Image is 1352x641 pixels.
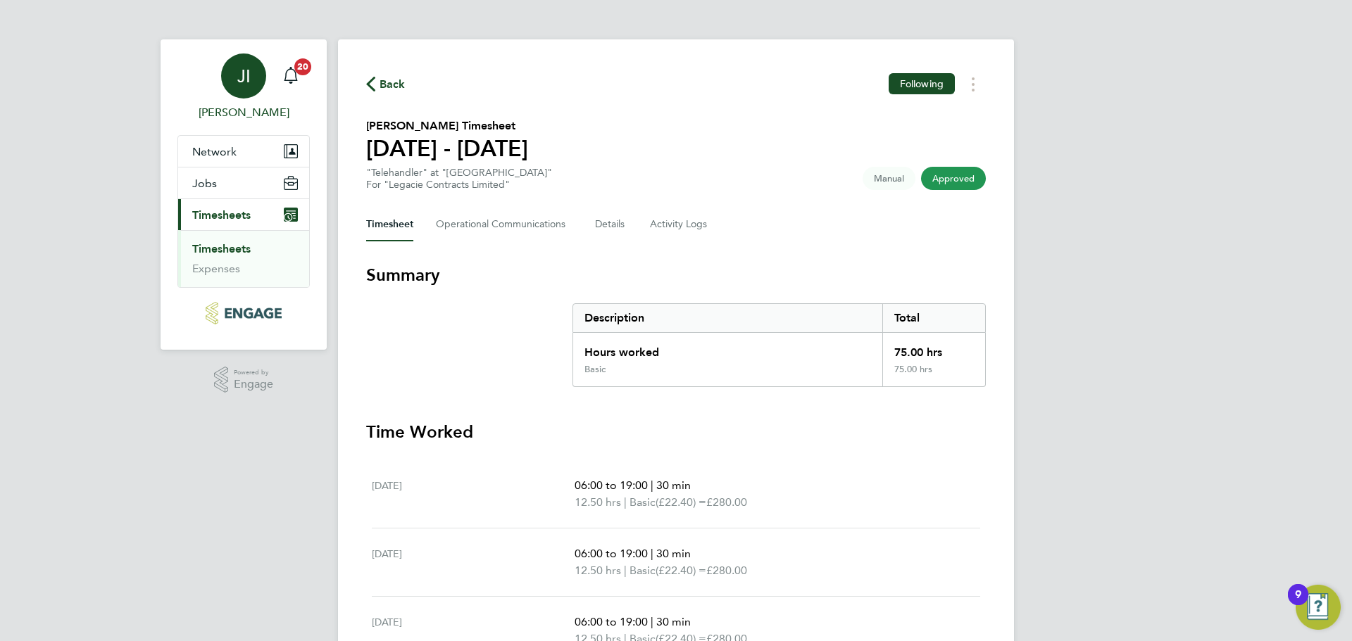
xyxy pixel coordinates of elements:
div: 9 [1295,595,1301,613]
div: For "Legacie Contracts Limited" [366,179,552,191]
button: Open Resource Center, 9 new notifications [1296,585,1341,630]
span: 06:00 to 19:00 [575,478,648,492]
h3: Summary [366,264,986,286]
span: | [624,495,627,509]
span: Basic [630,562,656,579]
span: Powered by [234,367,273,379]
a: JI[PERSON_NAME] [177,53,310,121]
div: Total [882,304,985,332]
button: Timesheet [366,208,413,241]
span: JI [237,67,251,85]
span: | [651,478,653,492]
button: Details [595,208,627,241]
button: Timesheets Menu [960,73,986,95]
img: legacie-logo-retina.png [206,302,281,324]
a: Timesheets [192,242,251,255]
a: Go to home page [177,302,310,324]
span: 30 min [656,547,691,560]
span: This timesheet was manually created. [863,167,915,190]
nav: Main navigation [161,39,327,350]
span: 06:00 to 19:00 [575,615,648,628]
span: 30 min [656,615,691,628]
span: | [624,564,627,577]
div: [DATE] [372,545,575,579]
h1: [DATE] - [DATE] [366,134,528,163]
span: Network [192,145,237,158]
button: Back [366,75,406,93]
div: Hours worked [573,333,882,364]
span: Back [380,76,406,93]
span: Basic [630,494,656,511]
span: 12.50 hrs [575,564,621,577]
span: Following [900,77,944,90]
h2: [PERSON_NAME] Timesheet [366,118,528,134]
a: Powered byEngage [214,367,274,393]
span: (£22.40) = [656,495,706,509]
button: Jobs [178,167,309,198]
span: Jack Isherwood [177,104,310,121]
a: 20 [277,53,305,99]
button: Following [889,73,955,94]
span: 12.50 hrs [575,495,621,509]
div: 75.00 hrs [882,333,985,364]
span: Jobs [192,177,217,190]
button: Timesheets [178,199,309,230]
a: Expenses [192,262,240,275]
span: | [651,547,653,560]
span: 06:00 to 19:00 [575,547,648,560]
span: (£22.40) = [656,564,706,577]
span: Engage [234,379,273,391]
div: Basic [584,364,606,375]
div: Summary [572,303,986,387]
span: £280.00 [706,564,747,577]
button: Operational Communications [436,208,572,241]
div: 75.00 hrs [882,364,985,386]
button: Network [178,136,309,167]
span: Timesheets [192,208,251,222]
h3: Time Worked [366,421,986,443]
div: Timesheets [178,230,309,287]
span: | [651,615,653,628]
span: £280.00 [706,495,747,509]
div: [DATE] [372,477,575,511]
span: 20 [294,58,311,75]
button: Activity Logs [650,208,709,241]
div: "Telehandler" at "[GEOGRAPHIC_DATA]" [366,167,552,191]
span: 30 min [656,478,691,492]
span: This timesheet has been approved. [921,167,986,190]
div: Description [573,304,882,332]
